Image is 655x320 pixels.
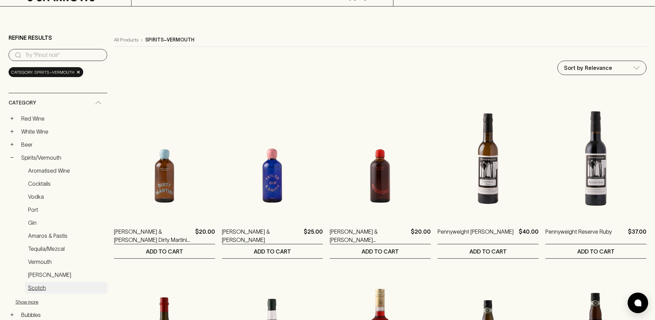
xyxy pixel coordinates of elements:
p: Refine Results [9,34,52,42]
a: Amaros & Pastis [25,230,107,242]
span: × [76,69,80,76]
img: Taylor & Smith Negroni Cocktail [330,97,431,217]
button: + [9,128,15,135]
a: Vodka [25,191,107,202]
button: + [9,311,15,318]
img: bubble-icon [634,299,641,306]
div: Sort by Relevance [558,61,646,75]
a: All Products [114,36,138,44]
a: Beer [18,139,107,150]
p: › [141,36,142,44]
p: $40.00 [519,227,539,244]
a: Aromatised Wine [25,165,107,176]
a: Scotch [25,282,107,294]
a: Tequila/Mezcal [25,243,107,255]
p: spirits~vermouth [145,36,194,44]
div: Category [9,93,107,113]
p: $20.00 [195,227,215,244]
a: White Wine [18,126,107,137]
a: Red Wine [18,113,107,124]
img: Taylor & Smith Dirty Martini Cocktail [114,97,215,217]
button: ADD TO CART [114,244,215,258]
p: Sort by Relevance [564,64,612,72]
img: Pennyweight Reserve Ruby [545,97,646,217]
a: Spirits/Vermouth [18,152,107,163]
a: Pennyweight [PERSON_NAME] [438,227,514,244]
button: − [9,154,15,161]
input: Try “Pinot noir” [25,50,102,61]
p: ADD TO CART [577,247,615,256]
a: Gin [25,217,107,229]
button: ADD TO CART [545,244,646,258]
a: Pennyweight Reserve Ruby [545,227,612,244]
button: + [9,141,15,148]
button: Show more [15,295,105,309]
a: Cocktails [25,178,107,189]
a: Port [25,204,107,216]
span: Category [9,99,36,107]
p: ADD TO CART [469,247,507,256]
button: ADD TO CART [330,244,431,258]
a: Vermouth [25,256,107,268]
button: ADD TO CART [222,244,323,258]
p: ADD TO CART [254,247,291,256]
button: ADD TO CART [438,244,539,258]
p: $20.00 [411,227,431,244]
a: [PERSON_NAME] [25,269,107,281]
p: $37.00 [628,227,646,244]
span: Category: spirits~vermouth [11,69,74,76]
a: [PERSON_NAME] & [PERSON_NAME] Dirty Martini Cocktail [114,227,192,244]
img: Pennyweight Constance Fino [438,97,539,217]
p: $25.00 [304,227,323,244]
a: [PERSON_NAME] & [PERSON_NAME] [PERSON_NAME] Cocktail [330,227,408,244]
img: Taylor & Smith Gin [222,97,323,217]
p: ADD TO CART [362,247,399,256]
button: + [9,115,15,122]
p: ADD TO CART [146,247,183,256]
a: [PERSON_NAME] & [PERSON_NAME] [222,227,301,244]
